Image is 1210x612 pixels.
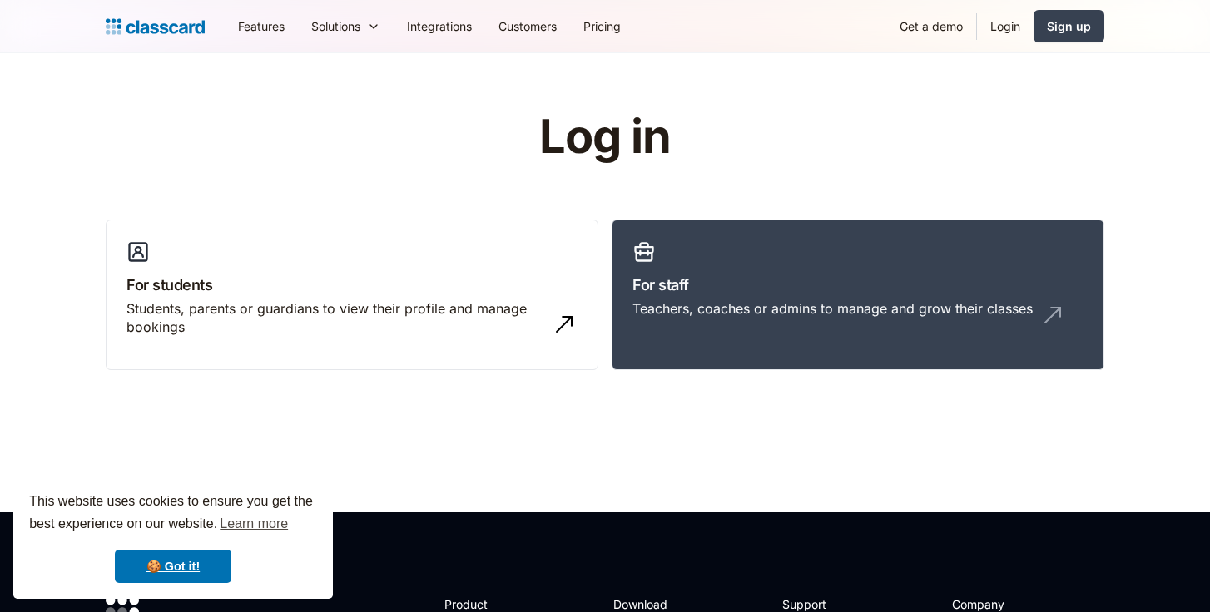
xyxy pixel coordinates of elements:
a: For studentsStudents, parents or guardians to view their profile and manage bookings [106,220,598,371]
a: Customers [485,7,570,45]
h3: For staff [632,274,1084,296]
span: This website uses cookies to ensure you get the best experience on our website. [29,491,317,536]
h3: For students [126,274,578,296]
a: dismiss cookie message [115,550,231,583]
h1: Log in [341,111,870,163]
div: cookieconsent [13,476,333,599]
div: Sign up [1047,17,1091,35]
a: home [106,15,205,38]
div: Solutions [311,17,360,35]
a: For staffTeachers, coaches or admins to manage and grow their classes [612,220,1104,371]
a: Get a demo [886,7,976,45]
div: Solutions [298,7,394,45]
a: Sign up [1034,10,1104,42]
div: Students, parents or guardians to view their profile and manage bookings [126,299,544,337]
a: learn more about cookies [217,511,290,536]
a: Login [977,7,1034,45]
div: Teachers, coaches or admins to manage and grow their classes [632,299,1033,318]
a: Features [225,7,298,45]
a: Integrations [394,7,485,45]
a: Pricing [570,7,634,45]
